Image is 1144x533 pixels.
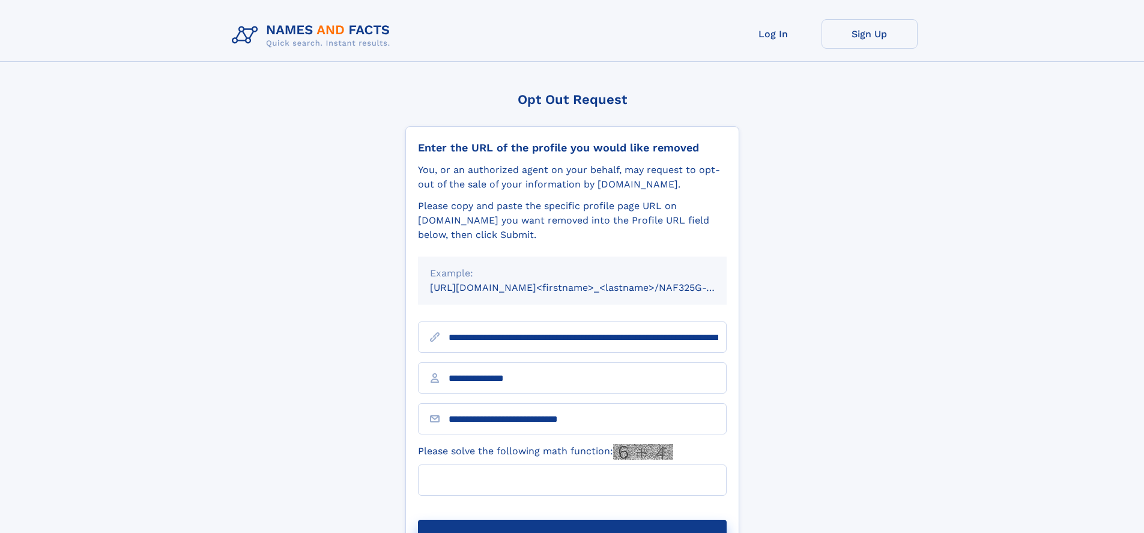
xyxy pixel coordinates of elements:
div: Enter the URL of the profile you would like removed [418,141,727,154]
div: Example: [430,266,715,281]
label: Please solve the following math function: [418,444,673,460]
div: Please copy and paste the specific profile page URL on [DOMAIN_NAME] you want removed into the Pr... [418,199,727,242]
div: You, or an authorized agent on your behalf, may request to opt-out of the sale of your informatio... [418,163,727,192]
a: Log In [725,19,822,49]
img: Logo Names and Facts [227,19,400,52]
a: Sign Up [822,19,918,49]
div: Opt Out Request [405,92,739,107]
small: [URL][DOMAIN_NAME]<firstname>_<lastname>/NAF325G-xxxxxxxx [430,282,749,293]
